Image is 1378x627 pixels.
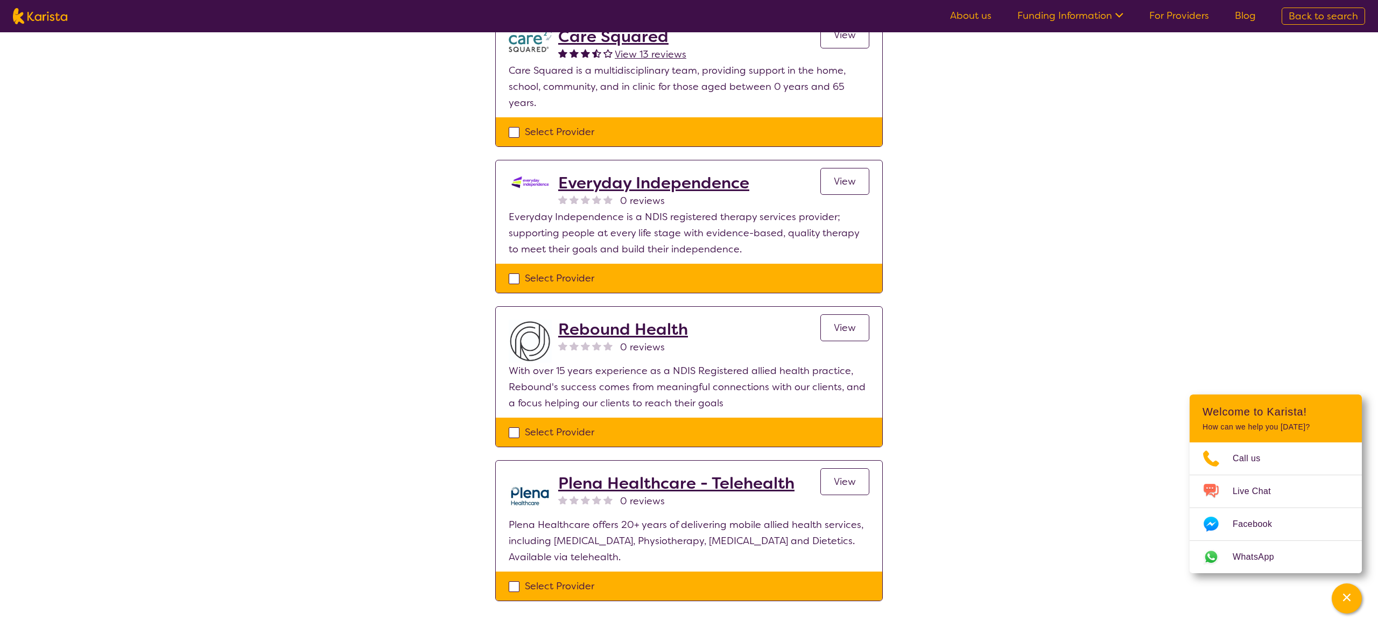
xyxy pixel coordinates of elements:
img: nonereviewstar [603,341,613,350]
img: nonereviewstar [558,495,567,504]
img: nonereviewstar [581,495,590,504]
img: nonereviewstar [603,495,613,504]
span: Call us [1233,450,1274,467]
span: Facebook [1233,516,1285,532]
span: 0 reviews [620,493,665,509]
img: kdssqoqrr0tfqzmv8ac0.png [509,173,552,191]
a: View 13 reviews [615,46,686,62]
p: How can we help you [DATE]? [1203,422,1349,432]
img: fullstar [581,48,590,58]
img: rxkteuhcqbdse66bf60d.jpg [509,320,552,363]
a: Blog [1235,9,1256,22]
img: nonereviewstar [570,195,579,204]
img: emptystar [603,48,613,58]
p: Plena Healthcare offers 20+ years of delivering mobile allied health services, including [MEDICAL... [509,517,869,565]
button: Channel Menu [1332,583,1362,614]
a: View [820,468,869,495]
div: Channel Menu [1190,394,1362,573]
a: For Providers [1149,9,1209,22]
img: nonereviewstar [558,195,567,204]
span: 0 reviews [620,339,665,355]
a: View [820,22,869,48]
img: nonereviewstar [558,341,567,350]
a: Web link opens in a new tab. [1190,541,1362,573]
span: View [834,175,856,188]
span: Live Chat [1233,483,1284,499]
p: Everyday Independence is a NDIS registered therapy services provider; supporting people at every ... [509,209,869,257]
span: View [834,29,856,41]
img: fullstar [558,48,567,58]
p: Care Squared is a multidisciplinary team, providing support in the home, school, community, and i... [509,62,869,111]
img: Karista logo [13,8,67,24]
img: nonereviewstar [581,341,590,350]
span: View [834,475,856,488]
a: Rebound Health [558,320,688,339]
span: 0 reviews [620,193,665,209]
a: View [820,168,869,195]
h2: Welcome to Karista! [1203,405,1349,418]
span: WhatsApp [1233,549,1287,565]
img: watfhvlxxexrmzu5ckj6.png [509,27,552,52]
img: nonereviewstar [581,195,590,204]
img: halfstar [592,48,601,58]
span: View 13 reviews [615,48,686,61]
a: View [820,314,869,341]
a: Back to search [1282,8,1365,25]
img: nonereviewstar [592,495,601,504]
a: Care Squared [558,27,686,46]
a: About us [950,9,992,22]
img: nonereviewstar [603,195,613,204]
span: Back to search [1289,10,1358,23]
img: fullstar [570,48,579,58]
span: View [834,321,856,334]
p: With over 15 years experience as a NDIS Registered allied health practice, Rebound's success come... [509,363,869,411]
img: nonereviewstar [570,495,579,504]
a: Everyday Independence [558,173,749,193]
a: Funding Information [1017,9,1123,22]
img: qwv9egg5taowukv2xnze.png [509,474,552,517]
img: nonereviewstar [592,341,601,350]
img: nonereviewstar [570,341,579,350]
a: Plena Healthcare - Telehealth [558,474,795,493]
ul: Choose channel [1190,442,1362,573]
img: nonereviewstar [592,195,601,204]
